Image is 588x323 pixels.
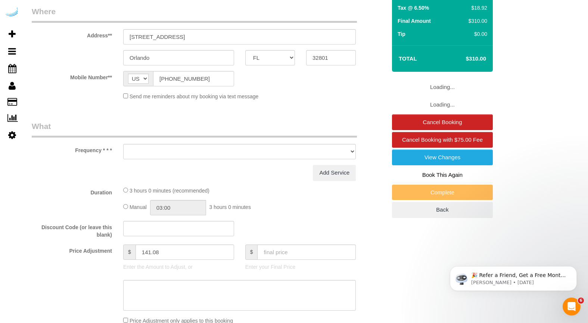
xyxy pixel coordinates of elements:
[392,150,493,165] a: View Changes
[399,55,417,62] strong: Total
[26,186,118,196] label: Duration
[392,132,493,148] a: Cancel Booking with $75.00 Fee
[257,244,356,260] input: final price
[123,263,234,271] p: Enter the Amount to Adjust, or
[313,165,356,181] a: Add Service
[392,167,493,183] a: Book This Again
[439,250,588,303] iframe: Intercom notifications message
[123,244,136,260] span: $
[444,56,486,62] h4: $310.00
[130,188,209,194] span: 3 hours 0 minutes (recommended)
[245,263,356,271] p: Enter your Final Price
[26,144,118,154] label: Frequency * * *
[402,136,483,143] span: Cancel Booking with $75.00 Fee
[392,202,493,218] a: Back
[26,221,118,239] label: Discount Code (or leave this blank)
[563,298,581,316] iframe: Intercom live chat
[245,244,258,260] span: $
[4,7,19,18] img: Automaid Logo
[130,204,147,210] span: Manual
[466,17,487,25] div: $310.00
[209,204,251,210] span: 3 hours 0 minutes
[26,244,118,255] label: Price Adjustment
[32,6,357,23] legend: Where
[392,114,493,130] a: Cancel Booking
[398,30,405,38] label: Tip
[466,30,487,38] div: $0.00
[153,71,234,86] input: Mobile Number**
[32,121,357,138] legend: What
[130,93,259,99] span: Send me reminders about my booking via text message
[306,50,356,65] input: Zip Code**
[398,17,431,25] label: Final Amount
[578,298,584,304] span: 6
[466,4,487,12] div: $18.92
[398,4,429,12] label: Tax @ 6.50%
[26,71,118,81] label: Mobile Number**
